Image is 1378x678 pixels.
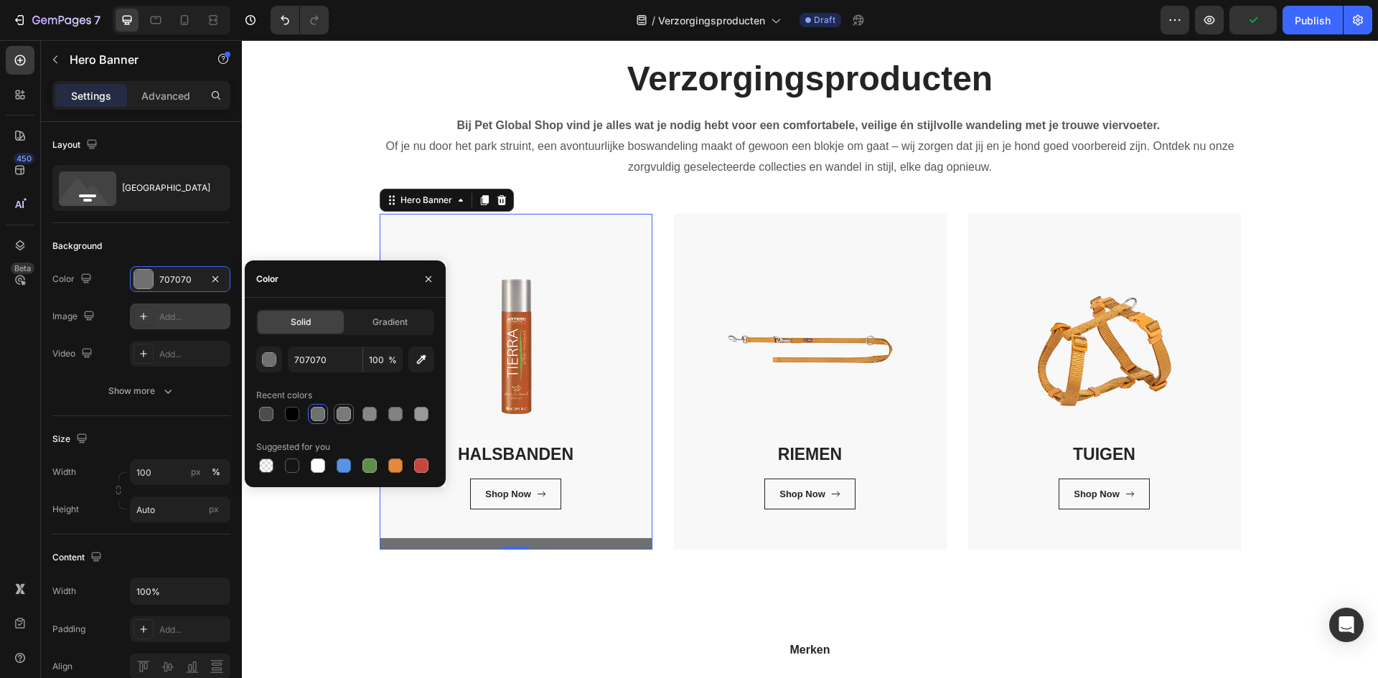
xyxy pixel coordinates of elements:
[156,154,213,166] div: Hero Banner
[52,307,98,326] div: Image
[472,402,665,427] h3: RIEMEN
[52,466,76,479] label: Width
[141,88,190,103] p: Advanced
[191,466,201,479] div: px
[52,623,85,636] div: Padding
[11,263,34,274] div: Beta
[108,384,175,398] div: Show more
[6,6,107,34] button: 7
[187,463,205,481] button: %
[159,623,227,636] div: Add...
[52,503,79,516] label: Height
[52,240,102,253] div: Background
[256,441,330,453] div: Suggested for you
[538,447,583,461] div: Shop Now
[288,347,362,372] input: Eg: FFFFFF
[70,51,192,68] p: Hero Banner
[52,660,72,673] div: Align
[159,273,201,286] div: 707070
[767,402,959,427] h3: TUIGEN
[243,447,289,461] div: Shop Now
[52,270,95,289] div: Color
[658,13,765,28] span: Verzorgingsproducten
[52,344,95,364] div: Video
[256,389,312,402] div: Recent colors
[1329,608,1364,642] div: Open Intercom Messenger
[207,463,225,481] button: px
[159,348,227,361] div: Add...
[52,548,105,568] div: Content
[71,88,111,103] p: Settings
[138,601,999,619] h2: Merken
[1295,13,1331,28] div: Publish
[652,13,655,28] span: /
[271,6,329,34] div: Undo/Redo
[130,459,230,485] input: px%
[256,273,278,286] div: Color
[814,14,835,27] span: Draft
[372,316,408,329] span: Gradient
[14,153,34,164] div: 450
[242,40,1378,678] iframe: Design area
[52,585,76,598] div: Width
[1283,6,1343,34] button: Publish
[832,447,878,461] div: Shop Now
[130,496,230,522] input: px
[212,466,220,479] div: %
[522,438,614,470] a: Shop Now
[52,136,100,155] div: Layout
[52,430,90,449] div: Size
[122,171,210,204] div: [GEOGRAPHIC_DATA]
[817,438,908,470] a: Shop Now
[159,311,227,324] div: Add...
[131,578,230,604] input: Auto
[94,11,100,29] p: 7
[209,504,219,514] span: px
[52,378,230,404] button: Show more
[291,316,311,329] span: Solid
[388,354,397,367] span: %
